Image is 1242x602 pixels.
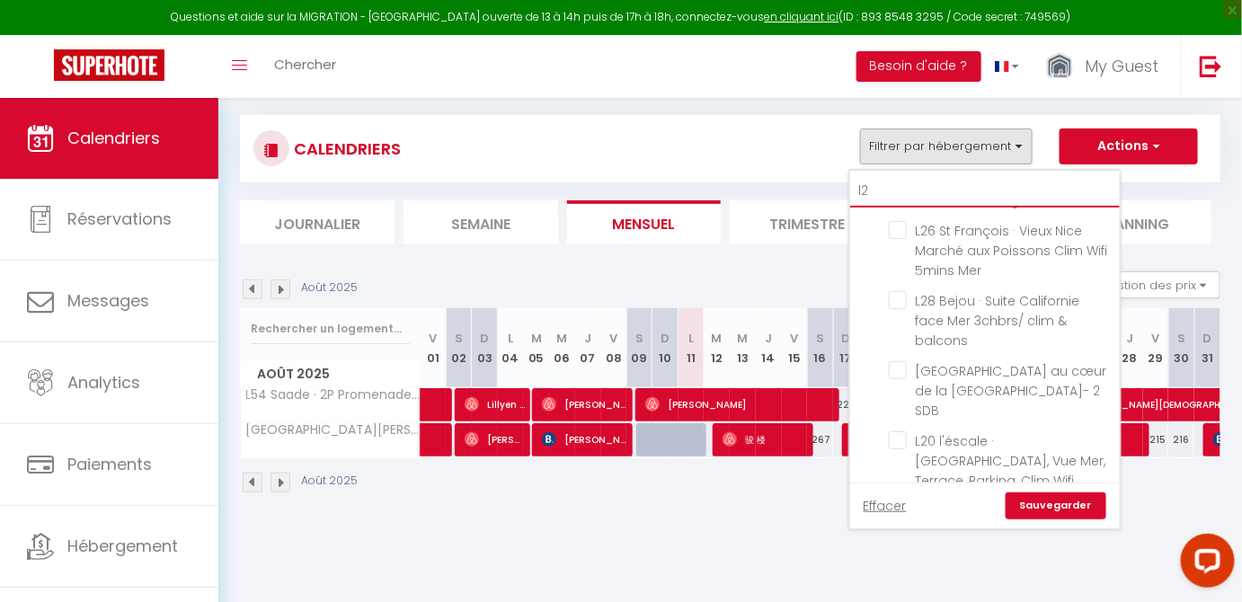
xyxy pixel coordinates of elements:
input: Rechercher un logement... [251,313,410,345]
span: My Guest [1085,55,1158,77]
span: Lillyen [PERSON_NAME] [PERSON_NAME] [465,387,526,421]
img: logout [1200,55,1222,77]
th: 08 [601,308,627,388]
span: Août 2025 [241,361,420,387]
span: [GEOGRAPHIC_DATA] au cœur de la [GEOGRAPHIC_DATA]- 2 SDB [916,362,1107,420]
th: 28 [1117,308,1143,388]
li: Journalier [240,200,395,244]
span: Hébergement [67,535,178,557]
th: 06 [549,308,575,388]
abbr: L [508,330,513,347]
span: L28 Bejou · Suite Californie face Mer 3chbrs/ clim & balcons [916,292,1080,350]
iframe: LiveChat chat widget [1167,527,1242,602]
abbr: D [1203,330,1212,347]
th: 04 [498,308,524,388]
input: Rechercher un logement... [850,175,1120,208]
a: Sauvegarder [1006,492,1106,519]
abbr: V [609,330,617,347]
abbr: M [737,330,748,347]
abbr: D [841,330,850,347]
th: 30 [1168,308,1194,388]
th: 07 [575,308,601,388]
a: ... My Guest [1033,35,1181,98]
span: Chercher [274,55,336,74]
th: 02 [446,308,472,388]
abbr: M [712,330,723,347]
abbr: J [584,330,591,347]
span: [PERSON_NAME] [542,387,629,421]
p: Août 2025 [301,473,358,490]
div: 216 [1168,423,1194,456]
img: ... [1046,51,1073,83]
abbr: S [816,330,824,347]
button: Gestion des prix [1087,271,1220,298]
th: 31 [1194,308,1220,388]
h3: CALENDRIERS [289,128,401,169]
span: [PERSON_NAME] [645,387,837,421]
abbr: M [556,330,567,347]
th: 05 [523,308,549,388]
th: 15 [782,308,808,388]
span: Calendriers [67,127,160,149]
abbr: S [1177,330,1185,347]
span: L20 l'éscale · [GEOGRAPHIC_DATA], Vue Mer, Terrace, Parking, Clim Wifi [916,432,1106,490]
th: 09 [626,308,652,388]
li: Semaine [404,200,558,244]
button: Besoin d'aide ? [856,51,981,82]
abbr: M [531,330,542,347]
th: 01 [421,308,447,388]
span: L26 St François · Vieux Nice Marché aux Poissons Clim Wifi 5mins Mer [916,222,1108,279]
abbr: D [661,330,670,347]
abbr: S [635,330,643,347]
th: 17 [833,308,859,388]
a: Effacer [864,496,907,516]
li: Planning [1057,200,1211,244]
div: 215 [1143,423,1169,456]
abbr: L [688,330,694,347]
abbr: J [765,330,772,347]
a: Chercher [261,35,350,98]
span: Réservations [67,208,172,230]
abbr: V [429,330,437,347]
div: 223 [833,388,859,421]
th: 13 [730,308,756,388]
span: [PERSON_NAME] [465,422,526,456]
abbr: S [455,330,463,347]
abbr: J [1126,330,1133,347]
th: 10 [652,308,679,388]
th: 11 [679,308,705,388]
img: Super Booking [54,49,164,81]
th: 16 [807,308,833,388]
span: [GEOGRAPHIC_DATA][PERSON_NAME] Mer 2 chbres Piscine/AC [244,423,423,437]
th: 12 [704,308,730,388]
li: Trimestre [730,200,884,244]
th: 03 [472,308,498,388]
button: Filtrer par hébergement [860,128,1033,164]
th: 14 [756,308,782,388]
abbr: D [480,330,489,347]
abbr: V [790,330,798,347]
p: Août 2025 [301,279,358,297]
span: [PERSON_NAME] [542,422,629,456]
span: Paiements [67,453,152,475]
div: Filtrer par hébergement [848,169,1122,530]
span: Analytics [67,371,140,394]
button: Actions [1060,128,1198,164]
a: en cliquant ici [765,9,839,24]
li: Mensuel [567,200,722,244]
span: L54 Saade · 2P Promenade Vue mer/Clim et Balcon [244,388,423,402]
abbr: V [1151,330,1159,347]
span: 骏 楼 [723,422,810,456]
div: 267 [807,423,833,456]
span: Messages [67,289,149,312]
th: 29 [1143,308,1169,388]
